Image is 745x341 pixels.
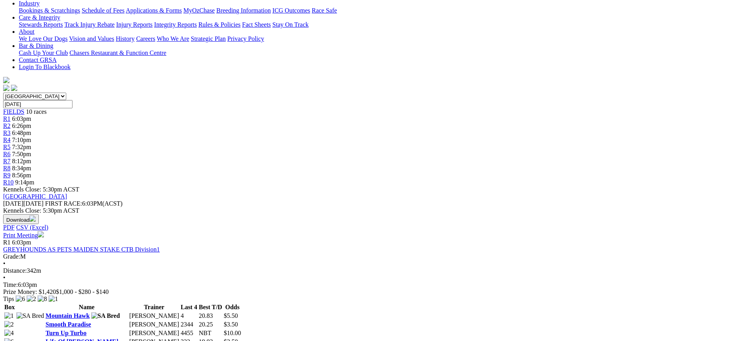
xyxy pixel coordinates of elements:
[180,329,198,337] td: 4455
[3,214,39,224] button: Download
[272,7,310,14] a: ICG Outcomes
[3,158,11,164] span: R7
[129,321,179,328] td: [PERSON_NAME]
[3,77,9,83] img: logo-grsa-white.png
[3,239,11,246] span: R1
[216,7,271,14] a: Breeding Information
[19,57,56,63] a: Contact GRSA
[3,267,27,274] span: Distance:
[15,179,34,186] span: 9:14pm
[129,329,179,337] td: [PERSON_NAME]
[272,21,308,28] a: Stay On Track
[3,288,742,295] div: Prize Money: $1,420
[3,179,14,186] a: R10
[223,303,241,311] th: Odds
[4,304,15,310] span: Box
[180,303,198,311] th: Last 4
[3,260,5,267] span: •
[3,151,11,157] span: R6
[3,232,44,239] a: Print Meeting
[198,321,223,328] td: 20.25
[116,35,134,42] a: History
[38,295,47,303] img: 8
[4,330,14,337] img: 4
[3,253,20,260] span: Grade:
[180,312,198,320] td: 4
[19,64,71,70] a: Login To Blackbook
[3,267,742,274] div: 342m
[3,137,11,143] a: R4
[3,100,73,108] input: Select date
[3,115,11,122] span: R1
[198,329,223,337] td: NBT
[19,49,742,57] div: Bar & Dining
[12,115,31,122] span: 6:03pm
[3,281,18,288] span: Time:
[116,21,152,28] a: Injury Reports
[12,239,31,246] span: 6:03pm
[29,215,36,222] img: download.svg
[12,129,31,136] span: 6:48pm
[56,288,109,295] span: $1,000 - $280 - $140
[12,144,31,150] span: 7:32pm
[3,172,11,179] a: R9
[19,7,80,14] a: Bookings & Scratchings
[19,42,53,49] a: Bar & Dining
[19,35,67,42] a: We Love Our Dogs
[26,108,47,115] span: 10 races
[3,246,160,253] a: GREYHOUNDS AS PETS MAIDEN STAKE CTB Division1
[91,312,120,319] img: SA Bred
[82,7,124,14] a: Schedule of Fees
[12,151,31,157] span: 7:50pm
[3,200,44,207] span: [DATE]
[11,85,17,91] img: twitter.svg
[12,158,31,164] span: 8:12pm
[12,122,31,129] span: 6:26pm
[16,295,25,303] img: 6
[242,21,271,28] a: Fact Sheets
[180,321,198,328] td: 2344
[12,137,31,143] span: 7:10pm
[3,224,742,231] div: Download
[198,21,241,28] a: Rules & Policies
[3,200,24,207] span: [DATE]
[16,224,48,231] a: CSV (Excel)
[3,108,24,115] a: FIELDS
[129,303,179,311] th: Trainer
[64,21,114,28] a: Track Injury Rebate
[45,200,82,207] span: FIRST RACE:
[183,7,215,14] a: MyOzChase
[45,303,128,311] th: Name
[154,21,197,28] a: Integrity Reports
[3,207,742,214] div: Kennels Close: 5:30pm ACST
[126,7,182,14] a: Applications & Forms
[45,200,123,207] span: 6:03PM(ACST)
[3,186,79,193] span: Kennels Close: 5:30pm ACST
[45,312,89,319] a: Mountain Hawk
[3,295,14,302] span: Tips
[129,312,179,320] td: [PERSON_NAME]
[69,35,114,42] a: Vision and Values
[49,295,58,303] img: 1
[136,35,155,42] a: Careers
[12,172,31,179] span: 8:56pm
[4,312,14,319] img: 1
[19,21,63,28] a: Stewards Reports
[227,35,264,42] a: Privacy Policy
[38,231,44,237] img: printer.svg
[312,7,337,14] a: Race Safe
[19,14,60,21] a: Care & Integrity
[3,85,9,91] img: facebook.svg
[69,49,166,56] a: Chasers Restaurant & Function Centre
[3,281,742,288] div: 6:03pm
[19,28,34,35] a: About
[191,35,226,42] a: Strategic Plan
[3,144,11,150] span: R5
[19,7,742,14] div: Industry
[3,122,11,129] a: R2
[19,49,68,56] a: Cash Up Your Club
